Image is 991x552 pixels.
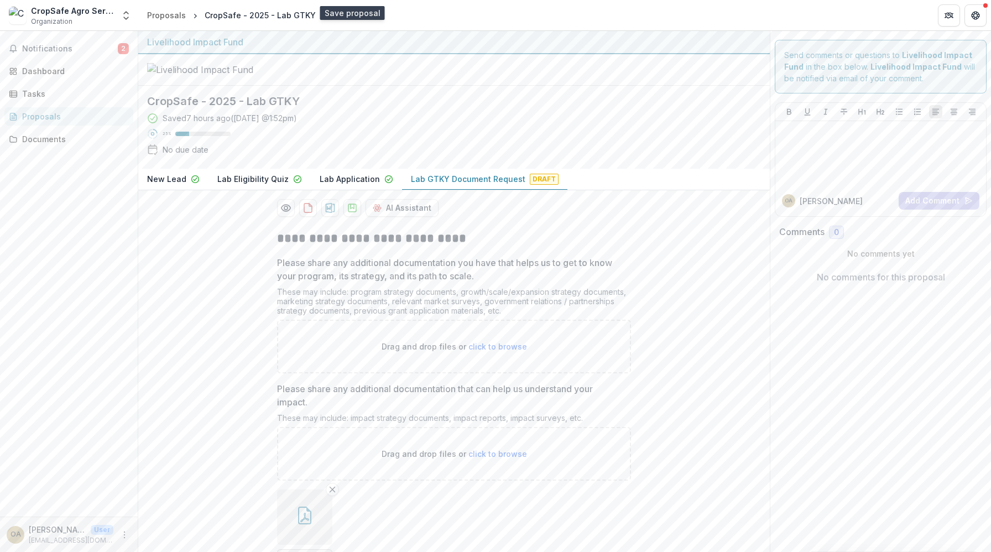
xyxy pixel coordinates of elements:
[779,227,825,237] h2: Comments
[411,173,525,185] p: Lab GTKY Document Request
[147,173,186,185] p: New Lead
[947,105,961,118] button: Align Center
[163,144,208,155] div: No due date
[277,413,631,427] div: These may include: impact strategy documents, impact reports, impact surveys, etc.
[801,105,814,118] button: Underline
[147,95,743,108] h2: CropSafe - 2025 - Lab GTKY
[4,130,133,148] a: Documents
[783,105,796,118] button: Bold
[11,531,21,538] div: Osagie Azeta
[163,130,171,138] p: 25 %
[837,105,851,118] button: Strike
[929,105,942,118] button: Align Left
[899,192,979,210] button: Add Comment
[856,105,869,118] button: Heading 1
[277,199,295,217] button: Preview dc47c269-91c5-4957-84a4-742380e8d23b-9.pdf
[834,228,839,237] span: 0
[468,449,527,459] span: click to browse
[911,105,924,118] button: Ordered List
[143,7,190,23] a: Proposals
[143,7,320,23] nav: breadcrumb
[22,65,124,77] div: Dashboard
[147,35,761,49] div: Livelihood Impact Fund
[217,173,289,185] p: Lab Eligibility Quiz
[277,256,624,283] p: Please share any additional documentation you have that helps us to get to know your program, its...
[938,4,960,27] button: Partners
[785,198,792,204] div: Osagie Azeta
[22,133,124,145] div: Documents
[205,9,316,21] div: CropSafe - 2025 - Lab GTKY
[22,111,124,122] div: Proposals
[4,85,133,103] a: Tasks
[4,40,133,58] button: Notifications2
[817,270,945,284] p: No comments for this proposal
[321,199,339,217] button: download-proposal
[277,287,631,320] div: These may include: program strategy documents, growth/scale/expansion strategy documents, marketi...
[779,248,982,259] p: No comments yet
[366,199,439,217] button: AI Assistant
[22,88,124,100] div: Tasks
[118,528,131,541] button: More
[29,535,113,545] p: [EMAIL_ADDRESS][DOMAIN_NAME]
[31,5,114,17] div: CropSafe Agro Service Ltd
[4,107,133,126] a: Proposals
[31,17,72,27] span: Organization
[326,483,339,496] button: Remove File
[4,62,133,80] a: Dashboard
[147,9,186,21] div: Proposals
[22,44,118,54] span: Notifications
[343,199,361,217] button: download-proposal
[147,63,258,76] img: Livelihood Impact Fund
[382,341,527,352] p: Drag and drop files or
[819,105,832,118] button: Italicize
[29,524,86,535] p: [PERSON_NAME]
[800,195,863,207] p: [PERSON_NAME]
[870,62,962,71] strong: Livelihood Impact Fund
[893,105,906,118] button: Bullet List
[382,448,527,460] p: Drag and drop files or
[118,43,129,54] span: 2
[468,342,527,351] span: click to browse
[118,4,134,27] button: Open entity switcher
[277,382,624,409] p: Please share any additional documentation that can help us understand your impact.
[299,199,317,217] button: download-proposal
[320,173,380,185] p: Lab Application
[775,40,987,93] div: Send comments or questions to in the box below. will be notified via email of your comment.
[874,105,887,118] button: Heading 2
[9,7,27,24] img: CropSafe Agro Service Ltd
[163,112,297,124] div: Saved 7 hours ago ( [DATE] @ 1:52pm )
[91,525,113,535] p: User
[964,4,987,27] button: Get Help
[530,174,559,185] span: Draft
[966,105,979,118] button: Align Right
